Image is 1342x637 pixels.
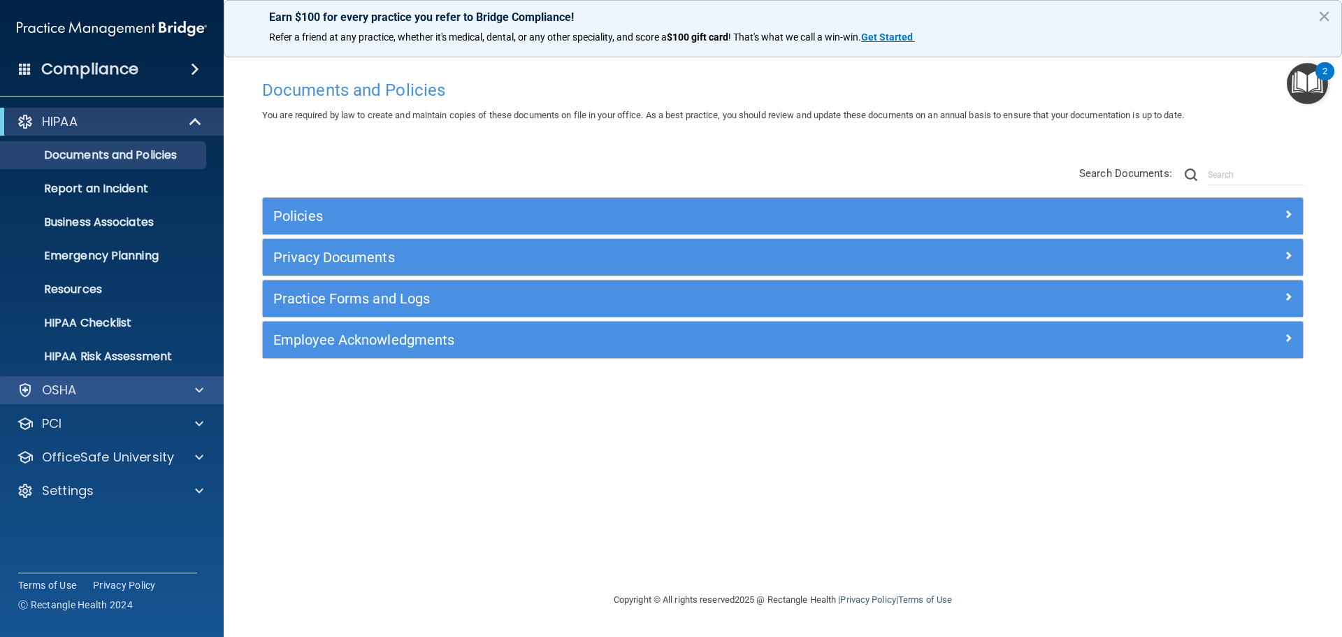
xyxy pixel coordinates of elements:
a: Privacy Policy [93,578,156,592]
span: Refer a friend at any practice, whether it's medical, dental, or any other speciality, and score a [269,31,667,43]
p: OfficeSafe University [42,449,174,466]
p: Business Associates [9,215,200,229]
a: Privacy Documents [273,246,1292,269]
span: Search Documents: [1079,167,1172,180]
p: Earn $100 for every practice you refer to Bridge Compliance! [269,10,1297,24]
a: OSHA [17,382,203,399]
a: Policies [273,205,1292,227]
div: 2 [1322,71,1327,90]
input: Search [1208,164,1304,185]
a: OfficeSafe University [17,449,203,466]
h4: Compliance [41,59,138,79]
a: Practice Forms and Logs [273,287,1292,310]
a: Terms of Use [898,594,952,605]
div: Copyright © All rights reserved 2025 @ Rectangle Health | | [528,578,1038,622]
span: Ⓒ Rectangle Health 2024 [18,598,133,612]
span: ! That's what we call a win-win. [728,31,861,43]
h4: Documents and Policies [262,81,1304,99]
p: Report an Incident [9,182,200,196]
span: You are required by law to create and maintain copies of these documents on file in your office. ... [262,110,1184,120]
h5: Practice Forms and Logs [273,291,1032,306]
a: PCI [17,415,203,432]
p: HIPAA Risk Assessment [9,350,200,364]
p: HIPAA [42,113,78,130]
button: Open Resource Center, 2 new notifications [1287,63,1328,104]
p: Settings [42,482,94,499]
button: Close [1318,5,1331,27]
a: Privacy Policy [840,594,895,605]
p: OSHA [42,382,77,399]
a: Terms of Use [18,578,76,592]
img: ic-search.3b580494.png [1185,169,1197,181]
p: PCI [42,415,62,432]
strong: $100 gift card [667,31,728,43]
h5: Privacy Documents [273,250,1032,265]
a: HIPAA [17,113,203,130]
strong: Get Started [861,31,913,43]
a: Get Started [861,31,915,43]
a: Settings [17,482,203,499]
p: Resources [9,282,200,296]
p: Emergency Planning [9,249,200,263]
a: Employee Acknowledgments [273,329,1292,351]
h5: Policies [273,208,1032,224]
p: HIPAA Checklist [9,316,200,330]
img: PMB logo [17,15,207,43]
h5: Employee Acknowledgments [273,332,1032,348]
p: Documents and Policies [9,148,200,162]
